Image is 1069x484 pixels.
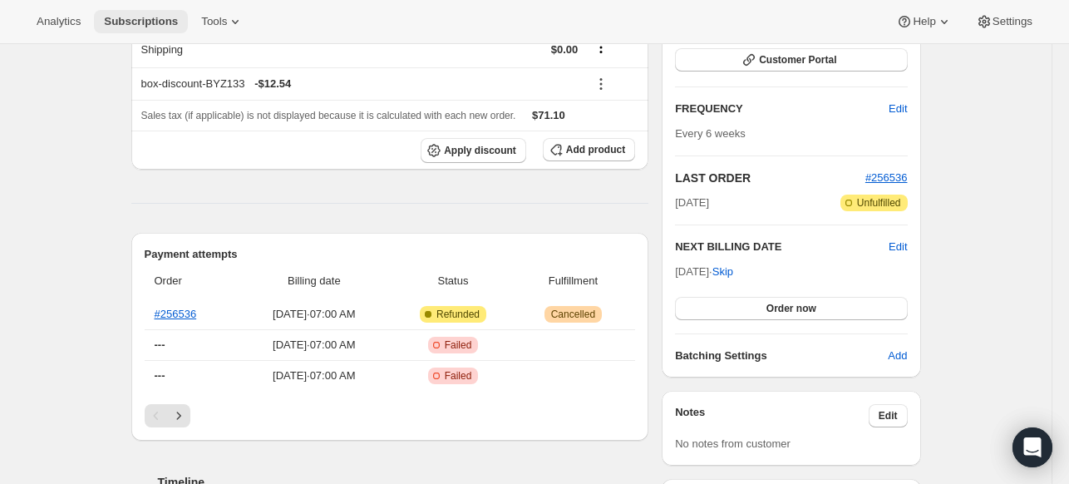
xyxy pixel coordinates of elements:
h2: FREQUENCY [675,101,889,117]
span: Failed [445,338,472,352]
button: Edit [879,96,917,122]
h2: LAST ORDER [675,170,865,186]
th: Shipping [131,31,315,67]
button: Apply discount [421,138,526,163]
button: Subscriptions [94,10,188,33]
span: [DATE] · 07:00 AM [243,306,385,323]
span: [DATE] · [675,265,733,278]
div: box-discount-BYZ133 [141,76,579,92]
span: [DATE] · 07:00 AM [243,368,385,384]
button: Edit [889,239,907,255]
button: Add [878,343,917,369]
span: Apply discount [444,144,516,157]
span: Billing date [243,273,385,289]
h2: Payment attempts [145,246,636,263]
button: #256536 [865,170,908,186]
span: Tools [201,15,227,28]
button: Shipping actions [588,38,614,57]
button: Tools [191,10,254,33]
h2: NEXT BILLING DATE [675,239,889,255]
span: Every 6 weeks [675,127,746,140]
span: Failed [445,369,472,383]
a: #256536 [865,171,908,184]
span: --- [155,369,165,382]
span: Add product [566,143,625,156]
span: Skip [712,264,733,280]
span: Status [395,273,510,289]
nav: Pagination [145,404,636,427]
span: Unfulfilled [857,196,901,210]
span: Refunded [436,308,480,321]
a: #256536 [155,308,197,320]
button: Skip [702,259,743,285]
span: --- [155,338,165,351]
span: Settings [993,15,1032,28]
h3: Notes [675,404,869,427]
button: Next [167,404,190,427]
span: $71.10 [532,109,565,121]
th: Order [145,263,239,299]
span: Edit [889,101,907,117]
span: [DATE] [675,195,709,211]
button: Settings [966,10,1042,33]
span: Customer Portal [759,53,836,67]
button: Add product [543,138,635,161]
h6: Batching Settings [675,348,888,364]
button: Analytics [27,10,91,33]
span: Sales tax (if applicable) is not displayed because it is calculated with each new order. [141,110,516,121]
span: Fulfillment [521,273,626,289]
button: Order now [675,297,907,320]
span: No notes from customer [675,437,791,450]
span: Cancelled [551,308,595,321]
button: Edit [869,404,908,427]
button: Customer Portal [675,48,907,72]
span: Order now [766,302,816,315]
span: - $12.54 [254,76,291,92]
span: $0.00 [551,43,579,56]
span: Help [913,15,935,28]
button: Help [886,10,962,33]
span: Analytics [37,15,81,28]
div: Open Intercom Messenger [1012,427,1052,467]
span: Edit [879,409,898,422]
span: Add [888,348,907,364]
span: [DATE] · 07:00 AM [243,337,385,353]
span: Subscriptions [104,15,178,28]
